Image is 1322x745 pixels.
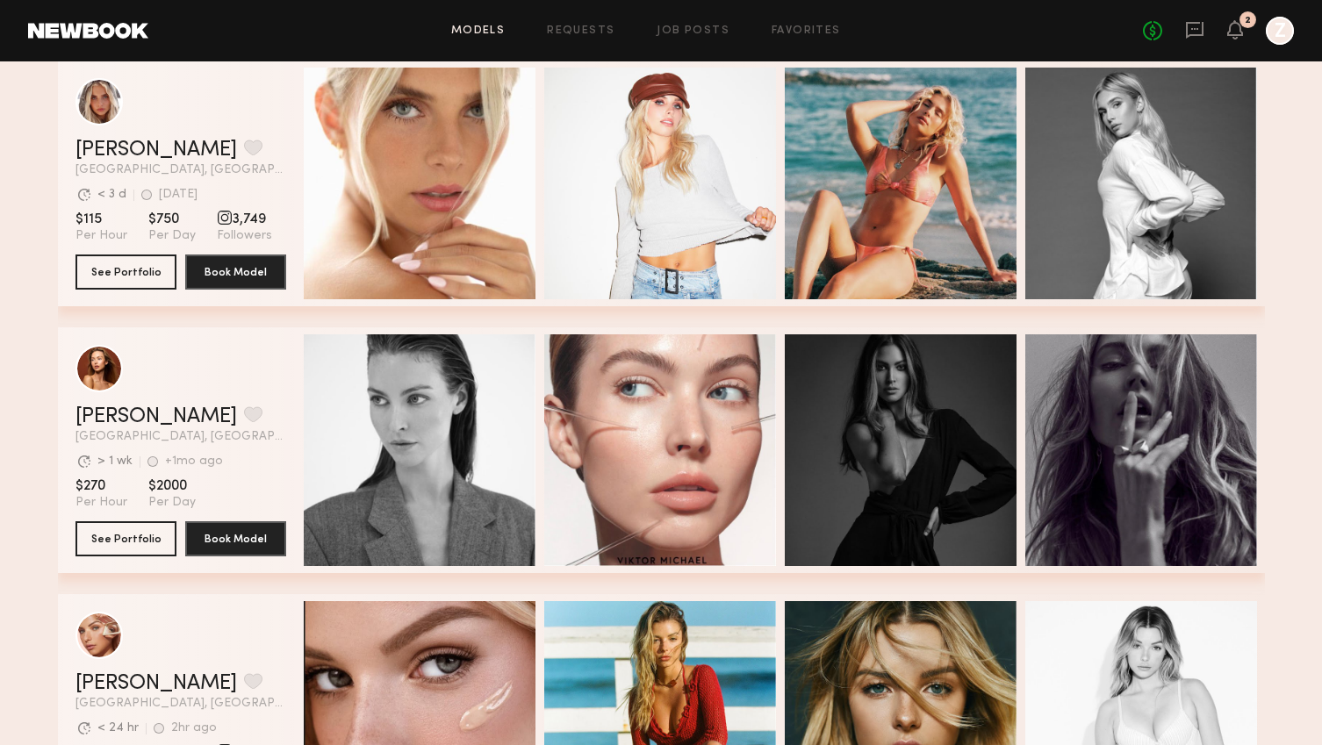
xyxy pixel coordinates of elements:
div: > 1 wk [97,455,133,468]
span: Per Hour [75,228,127,244]
span: Followers [217,228,272,244]
a: Models [451,25,505,37]
a: Z [1266,17,1294,45]
span: $2000 [148,477,196,495]
div: 2hr ago [171,722,217,734]
span: 3,749 [217,211,272,228]
span: $750 [148,211,196,228]
span: Per Hour [75,495,127,511]
div: [DATE] [159,189,198,201]
span: $270 [75,477,127,495]
button: See Portfolio [75,254,176,290]
span: Per Day [148,495,196,511]
a: [PERSON_NAME] [75,673,237,694]
button: See Portfolio [75,521,176,556]
div: +1mo ago [165,455,223,468]
a: [PERSON_NAME] [75,140,237,161]
span: [GEOGRAPHIC_DATA], [GEOGRAPHIC_DATA] [75,431,286,443]
a: Requests [547,25,614,37]
span: [GEOGRAPHIC_DATA], [GEOGRAPHIC_DATA] [75,164,286,176]
div: 2 [1245,16,1251,25]
a: Job Posts [657,25,729,37]
span: Per Day [148,228,196,244]
a: [PERSON_NAME] [75,406,237,427]
button: Book Model [185,521,286,556]
div: < 3 d [97,189,126,201]
div: < 24 hr [97,722,139,734]
span: [GEOGRAPHIC_DATA], [GEOGRAPHIC_DATA] [75,698,286,710]
span: $115 [75,211,127,228]
a: Favorites [772,25,841,37]
button: Book Model [185,254,286,290]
